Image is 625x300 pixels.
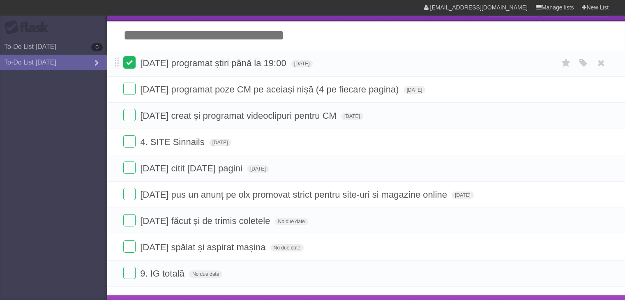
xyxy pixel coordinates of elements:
span: [DATE] spălat și aspirat mașina [140,242,268,252]
label: Done [123,135,136,148]
span: No due date [189,270,222,278]
label: Star task [558,56,574,70]
label: Done [123,240,136,253]
label: Done [123,214,136,226]
span: No due date [270,244,304,252]
span: [DATE] programat poze CM pe aceiași nișă (4 pe fiecare pagina) [140,84,401,95]
label: Done [123,188,136,200]
label: Done [123,267,136,279]
span: [DATE] [247,165,269,173]
span: [DATE] [452,192,474,199]
span: [DATE] citit [DATE] pagini [140,163,244,173]
span: [DATE] programat știri până la 19:00 [140,58,288,68]
span: [DATE] făcut și de trimis coletele [140,216,272,226]
label: Done [123,162,136,174]
span: [DATE] pus un anunț pe olx promovat strict pentru site-uri si magazine online [140,189,449,200]
span: [DATE] [209,139,231,146]
b: 0 [91,43,103,51]
span: No due date [275,218,308,225]
label: Done [123,109,136,121]
span: 4. SITE Sinnails [140,137,207,147]
label: Done [123,56,136,69]
span: [DATE] creat și programat videoclipuri pentru CM [140,111,339,121]
span: [DATE] [291,60,313,67]
div: Flask [4,20,53,35]
label: Done [123,83,136,95]
span: 9. IG totală [140,268,187,279]
span: [DATE] [404,86,426,94]
span: [DATE] [341,113,363,120]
